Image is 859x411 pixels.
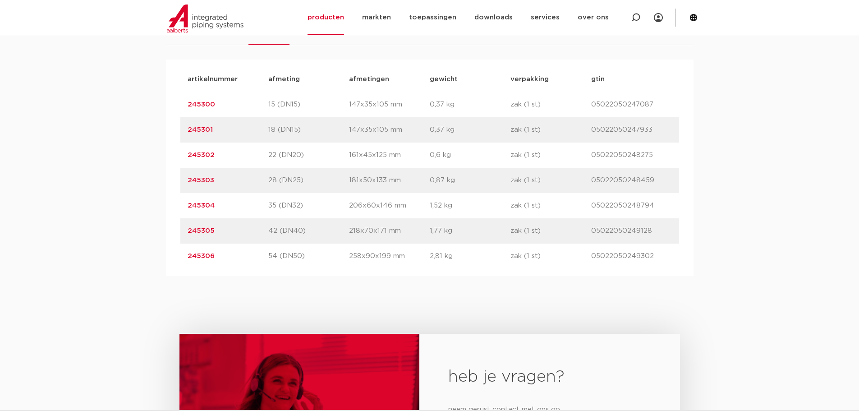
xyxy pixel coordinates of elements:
[349,175,430,186] p: 181x50x133 mm
[591,74,672,85] p: gtin
[430,226,510,236] p: 1,77 kg
[591,200,672,211] p: 05022050248794
[510,125,591,135] p: zak (1 st)
[268,226,349,236] p: 42 (DN40)
[430,125,510,135] p: 0,37 kg
[349,251,430,262] p: 258x90x199 mm
[268,251,349,262] p: 54 (DN50)
[188,101,215,108] a: 245300
[430,251,510,262] p: 2,81 kg
[591,150,672,161] p: 05022050248275
[188,126,213,133] a: 245301
[268,175,349,186] p: 28 (DN25)
[188,74,268,85] p: artikelnummer
[188,152,215,158] a: 245302
[448,366,651,388] h2: heb je vragen?
[430,175,510,186] p: 0,87 kg
[510,251,591,262] p: zak (1 st)
[188,253,215,259] a: 245306
[430,200,510,211] p: 1,52 kg
[268,150,349,161] p: 22 (DN20)
[430,74,510,85] p: gewicht
[268,74,349,85] p: afmeting
[591,251,672,262] p: 05022050249302
[510,150,591,161] p: zak (1 st)
[591,125,672,135] p: 05022050247933
[349,74,430,85] p: afmetingen
[591,99,672,110] p: 05022050247087
[510,99,591,110] p: zak (1 st)
[430,150,510,161] p: 0,6 kg
[349,226,430,236] p: 218x70x171 mm
[349,200,430,211] p: 206x60x146 mm
[510,74,591,85] p: verpakking
[510,200,591,211] p: zak (1 st)
[349,125,430,135] p: 147x35x105 mm
[268,99,349,110] p: 15 (DN15)
[349,99,430,110] p: 147x35x105 mm
[510,226,591,236] p: zak (1 st)
[188,177,214,184] a: 245303
[188,227,215,234] a: 245305
[268,200,349,211] p: 35 (DN32)
[591,226,672,236] p: 05022050249128
[430,99,510,110] p: 0,37 kg
[591,175,672,186] p: 05022050248459
[268,125,349,135] p: 18 (DN15)
[349,150,430,161] p: 161x45x125 mm
[510,175,591,186] p: zak (1 st)
[188,202,215,209] a: 245304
